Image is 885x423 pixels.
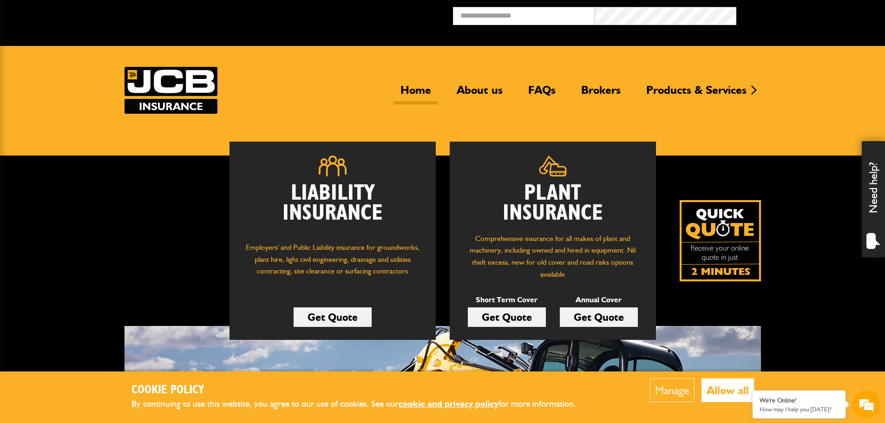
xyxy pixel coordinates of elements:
[464,233,642,280] p: Comprehensive insurance for all makes of plant and machinery, including owned and hired in equipm...
[468,307,546,327] a: Get Quote
[468,294,546,306] p: Short Term Cover
[399,398,498,409] a: cookie and privacy policy
[701,378,754,402] button: Allow all
[650,378,695,402] button: Manage
[243,241,422,286] p: Employers' and Public Liability insurance for groundworks, plant hire, light civil engineering, d...
[450,83,510,104] a: About us
[862,141,885,257] div: Need help?
[125,67,217,114] a: JCB Insurance Services
[680,200,761,281] a: Get your insurance quote isn just 2-minutes
[639,83,754,104] a: Products & Services
[243,183,422,233] h2: Liability Insurance
[131,383,591,397] h2: Cookie Policy
[294,307,372,327] a: Get Quote
[125,67,217,114] img: JCB Insurance Services logo
[760,397,839,404] div: We're Online!
[521,83,563,104] a: FAQs
[560,307,638,327] a: Get Quote
[464,183,642,223] h2: Plant Insurance
[393,83,438,104] a: Home
[131,397,591,411] p: By continuing to use this website, you agree to our use of cookies. See our for more information.
[574,83,628,104] a: Brokers
[736,7,878,21] button: Broker Login
[680,200,761,281] img: Quick Quote
[760,406,839,413] p: How may I help you today?
[560,294,638,306] p: Annual Cover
